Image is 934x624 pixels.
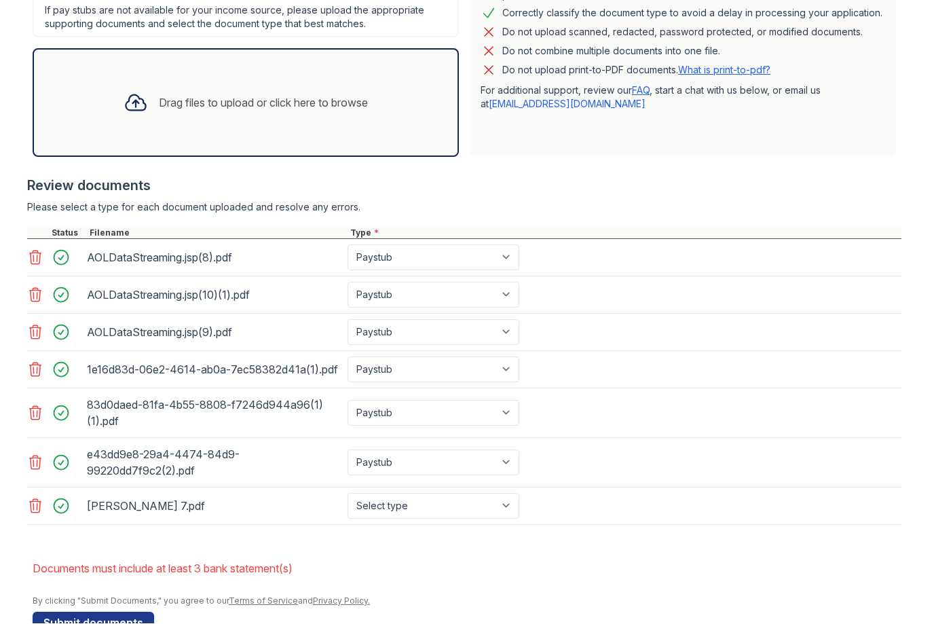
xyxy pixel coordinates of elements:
div: Do not upload scanned, redacted, password protected, or modified documents. [502,24,863,41]
a: FAQ [632,85,650,96]
div: [PERSON_NAME] 7.pdf [87,496,342,517]
a: [EMAIL_ADDRESS][DOMAIN_NAME] [489,98,646,110]
a: Privacy Policy. [313,596,370,606]
div: Please select a type for each document uploaded and resolve any errors. [27,201,901,215]
div: Review documents [27,177,901,196]
a: Terms of Service [229,596,298,606]
div: Drag files to upload or click here to browse [159,95,368,111]
div: Do not combine multiple documents into one file. [502,43,720,60]
div: AOLDataStreaming.jsp(10)(1).pdf [87,285,342,306]
p: For additional support, review our , start a chat with us below, or email us at [481,84,885,111]
div: AOLDataStreaming.jsp(9).pdf [87,322,342,344]
a: What is print-to-pdf? [678,65,770,76]
div: Correctly classify the document type to avoid a delay in processing your application. [502,5,882,22]
div: e43dd9e8-29a4-4474-84d9-99220dd7f9c2(2).pdf [87,444,342,482]
li: Documents must include at least 3 bank statement(s) [33,555,901,583]
div: AOLDataStreaming.jsp(8).pdf [87,247,342,269]
p: Do not upload print-to-PDF documents. [502,64,770,77]
div: Filename [87,228,348,239]
div: Type [348,228,901,239]
div: By clicking "Submit Documents," you agree to our and [33,596,901,607]
div: 1e16d83d-06e2-4614-ab0a-7ec58382d41a(1).pdf [87,359,342,381]
div: Status [49,228,87,239]
div: 83d0daed-81fa-4b55-8808-f7246d944a96(1)(1).pdf [87,394,342,433]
